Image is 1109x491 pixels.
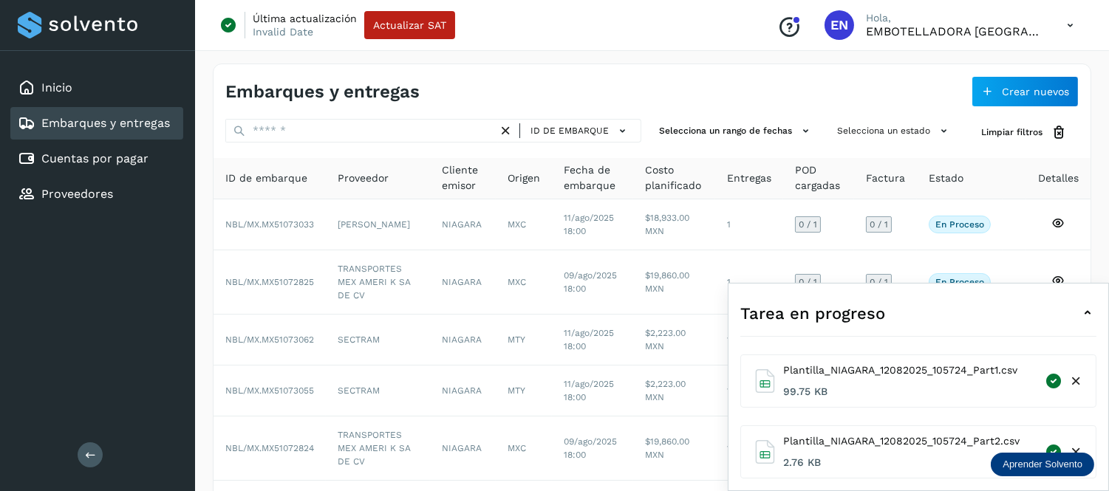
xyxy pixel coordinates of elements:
span: 2.76 KB [783,455,1020,470]
td: NIAGARA [430,250,497,315]
span: 99.75 KB [783,384,1017,399]
p: EMBOTELLADORA NIAGARA DE MEXICO [866,24,1043,38]
td: 1 [715,199,783,250]
td: MXC [496,250,552,315]
h4: Embarques y entregas [225,81,420,103]
a: Proveedores [41,187,113,201]
td: $19,860.00 MXN [633,416,716,481]
span: ID de embarque [225,171,307,186]
td: $18,933.00 MXN [633,199,716,250]
span: Plantilla_NIAGARA_12082025_105724_Part1.csv [783,363,1017,378]
span: Entregas [727,171,771,186]
span: Origen [508,171,540,186]
div: Inicio [10,72,183,104]
span: Actualizar SAT [373,20,446,30]
td: $2,223.00 MXN [633,315,716,365]
span: Costo planificado [645,162,704,193]
div: Embarques y entregas [10,107,183,140]
span: 0 / 1 [870,278,888,286]
td: 1 [715,315,783,365]
span: Estado [929,171,963,186]
div: Cuentas por pagar [10,143,183,175]
span: NBL/MX.MX51072825 [225,277,314,287]
td: MXC [496,199,552,250]
td: TRANSPORTES MEX AMERI K SA DE CV [326,250,430,315]
span: 0 / 1 [799,220,817,229]
td: MXC [496,416,552,481]
span: Crear nuevos [1002,86,1069,97]
span: 0 / 1 [799,278,817,286]
a: Cuentas por pagar [41,151,149,165]
img: Excel file [753,369,777,393]
td: 1 [715,250,783,315]
td: MTY [496,365,552,416]
td: MTY [496,315,552,365]
p: Última actualización [253,12,357,25]
span: Proveedor [338,171,389,186]
td: NIAGARA [430,199,497,250]
span: POD cargadas [795,162,842,193]
span: ID de embarque [530,124,609,137]
span: Factura [866,171,905,186]
span: Fecha de embarque [564,162,621,193]
td: 1 [715,365,783,416]
span: NBL/MX.MX51073033 [225,219,314,230]
span: Tarea en progreso [740,301,885,326]
p: En proceso [935,277,984,287]
span: NBL/MX.MX51073062 [225,334,314,345]
button: ID de embarque [526,120,635,142]
td: $2,223.00 MXN [633,365,716,416]
a: Embarques y entregas [41,116,170,130]
span: 11/ago/2025 18:00 [564,213,614,236]
span: 11/ago/2025 18:00 [564,379,614,402]
td: 1 [715,416,783,481]
p: En proceso [935,219,984,230]
td: NIAGARA [430,365,497,416]
span: Detalles [1038,171,1079,186]
button: Selecciona un estado [831,119,958,143]
span: Limpiar filtros [981,126,1043,139]
td: NIAGARA [430,416,497,481]
p: Hola, [866,12,1043,24]
td: TRANSPORTES MEX AMERI K SA DE CV [326,416,430,481]
span: 09/ago/2025 18:00 [564,436,617,460]
button: Limpiar filtros [969,119,1079,146]
td: SECTRAM [326,365,430,416]
span: 0 / 1 [870,220,888,229]
span: Plantilla_NIAGARA_12082025_105724_Part2.csv [783,433,1020,449]
a: Inicio [41,80,72,95]
img: Excel file [753,440,777,464]
div: Tarea en progreso [740,295,1096,331]
td: NIAGARA [430,315,497,365]
td: $19,860.00 MXN [633,250,716,315]
button: Crear nuevos [972,76,1079,107]
span: NBL/MX.MX51073055 [225,385,314,396]
span: 09/ago/2025 18:00 [564,270,617,294]
div: Proveedores [10,178,183,210]
div: Aprender Solvento [991,453,1094,476]
p: Aprender Solvento [1003,459,1082,470]
td: SECTRAM [326,315,430,365]
p: Invalid Date [253,25,313,38]
td: [PERSON_NAME] [326,199,430,250]
button: Selecciona un rango de fechas [653,119,819,143]
span: 11/ago/2025 18:00 [564,328,614,351]
button: Actualizar SAT [364,11,455,39]
span: Cliente emisor [442,162,485,193]
span: NBL/MX.MX51072824 [225,443,314,453]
